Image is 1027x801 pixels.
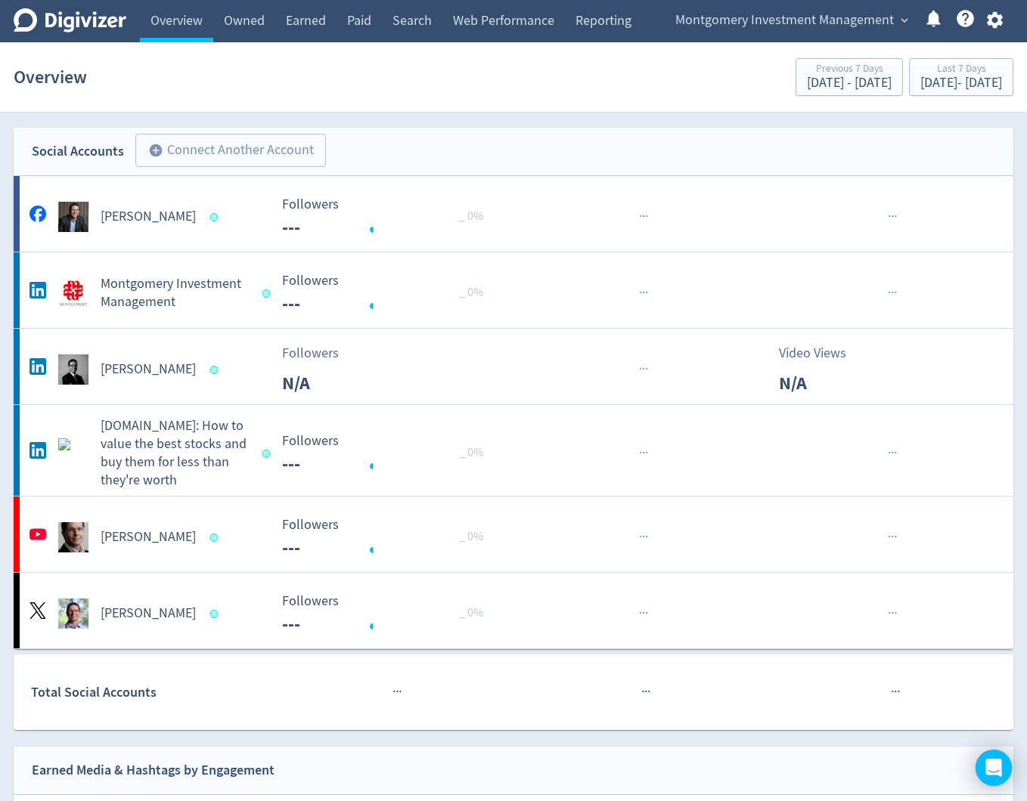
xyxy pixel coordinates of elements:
span: · [639,207,642,226]
span: · [894,283,897,302]
span: · [645,444,648,462]
span: Data last synced: 14 Oct 2025, 8:02pm (AEDT) [210,610,223,618]
svg: Followers --- [275,274,501,314]
a: Connect Another Account [124,136,326,167]
div: [DATE] - [DATE] [807,76,892,90]
span: · [891,444,894,462]
svg: Followers --- [275,434,501,474]
span: · [641,682,644,701]
div: [DATE] - [DATE] [920,76,1002,90]
span: · [642,360,645,379]
span: · [894,444,897,462]
button: Previous 7 Days[DATE] - [DATE] [796,58,903,96]
span: _ 0% [459,529,483,544]
span: Montgomery Investment Management [675,8,894,32]
span: expand_more [898,14,911,27]
span: _ 0% [459,285,483,300]
span: · [891,604,894,623]
span: · [642,444,645,462]
span: · [645,604,648,623]
span: Data last synced: 15 Oct 2025, 2:02am (AEDT) [210,533,223,542]
button: Last 7 Days[DATE]- [DATE] [909,58,1013,96]
span: · [645,527,648,546]
span: · [891,283,894,302]
h5: Montgomery Investment Management [101,275,248,311]
span: · [642,283,645,302]
h5: [PERSON_NAME] [101,528,196,546]
span: · [891,682,894,701]
span: · [639,360,642,379]
span: _ 0% [459,209,483,224]
span: · [639,283,642,302]
h1: Overview [14,53,87,101]
img: Roger Montgomery undefined [58,354,88,385]
span: · [639,604,642,623]
span: · [888,527,891,546]
span: · [645,360,648,379]
button: Connect Another Account [135,134,326,167]
span: · [894,527,897,546]
span: Data last synced: 15 Oct 2025, 2:02pm (AEDT) [262,450,275,458]
span: · [392,682,396,701]
span: · [642,604,645,623]
span: · [888,444,891,462]
span: · [888,283,891,302]
svg: Followers --- [275,594,501,634]
span: Data last synced: 15 Oct 2025, 2:02pm (AEDT) [262,289,275,298]
span: Data last synced: 15 Oct 2025, 5:02am (AEDT) [210,213,223,221]
p: N/A [779,370,866,397]
span: Data last synced: 15 Oct 2025, 1:02pm (AEDT) [210,366,223,374]
h5: [DOMAIN_NAME]: How to value the best stocks and buy them for less than they're worth [101,417,248,490]
span: · [894,682,897,701]
div: Open Intercom Messenger [976,750,1012,786]
span: · [396,682,399,701]
span: · [645,207,648,226]
span: · [642,527,645,546]
a: Value.able: How to value the best stocks and buy them for less than they're worth undefined[DOMAI... [14,405,1013,496]
span: · [645,283,648,302]
span: · [639,527,642,546]
img: Montgomery Investment Management undefined [58,278,88,308]
svg: Followers --- [275,518,501,558]
span: _ 0% [459,445,483,460]
span: · [644,682,647,701]
h5: [PERSON_NAME] [101,208,196,226]
span: · [642,207,645,226]
div: Social Accounts [32,141,124,162]
div: Last 7 Days [920,63,1002,76]
p: Followers [282,343,369,363]
span: · [888,207,891,226]
span: · [399,682,402,701]
div: Previous 7 Days [807,63,892,76]
span: · [891,207,894,226]
a: Roger Montgomery undefined[PERSON_NAME] Followers --- Followers --- _ 0%······ [14,176,1013,252]
span: · [647,682,650,701]
span: _ 0% [459,605,483,620]
h5: [PERSON_NAME] [101,605,196,623]
span: add_circle [148,143,163,158]
img: Roger Montgomery undefined [58,522,88,552]
span: · [888,604,891,623]
img: Roger Montgomery undefined [58,202,88,232]
a: Roger Montgomery undefined[PERSON_NAME] Followers --- Followers --- _ 0%······ [14,496,1013,572]
span: · [639,444,642,462]
a: Roger Montgomery undefined[PERSON_NAME] Followers --- Followers --- _ 0%······ [14,573,1013,648]
div: Total Social Accounts [31,682,271,704]
span: · [894,207,897,226]
img: Value.able: How to value the best stocks and buy them for less than they're worth undefined [58,438,88,469]
a: Montgomery Investment Management undefinedMontgomery Investment Management Followers --- Follower... [14,252,1013,328]
p: N/A [282,370,369,397]
h5: [PERSON_NAME] [101,360,196,379]
span: · [894,604,897,623]
div: Earned Media & Hashtags by Engagement [32,759,275,781]
p: Video Views [779,343,866,363]
button: Montgomery Investment Management [670,8,912,32]
svg: Followers --- [275,197,501,237]
span: · [891,527,894,546]
span: · [897,682,900,701]
a: Roger Montgomery undefined[PERSON_NAME]FollowersN/A···Video ViewsN/A [14,329,1013,404]
img: Roger Montgomery undefined [58,598,88,629]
